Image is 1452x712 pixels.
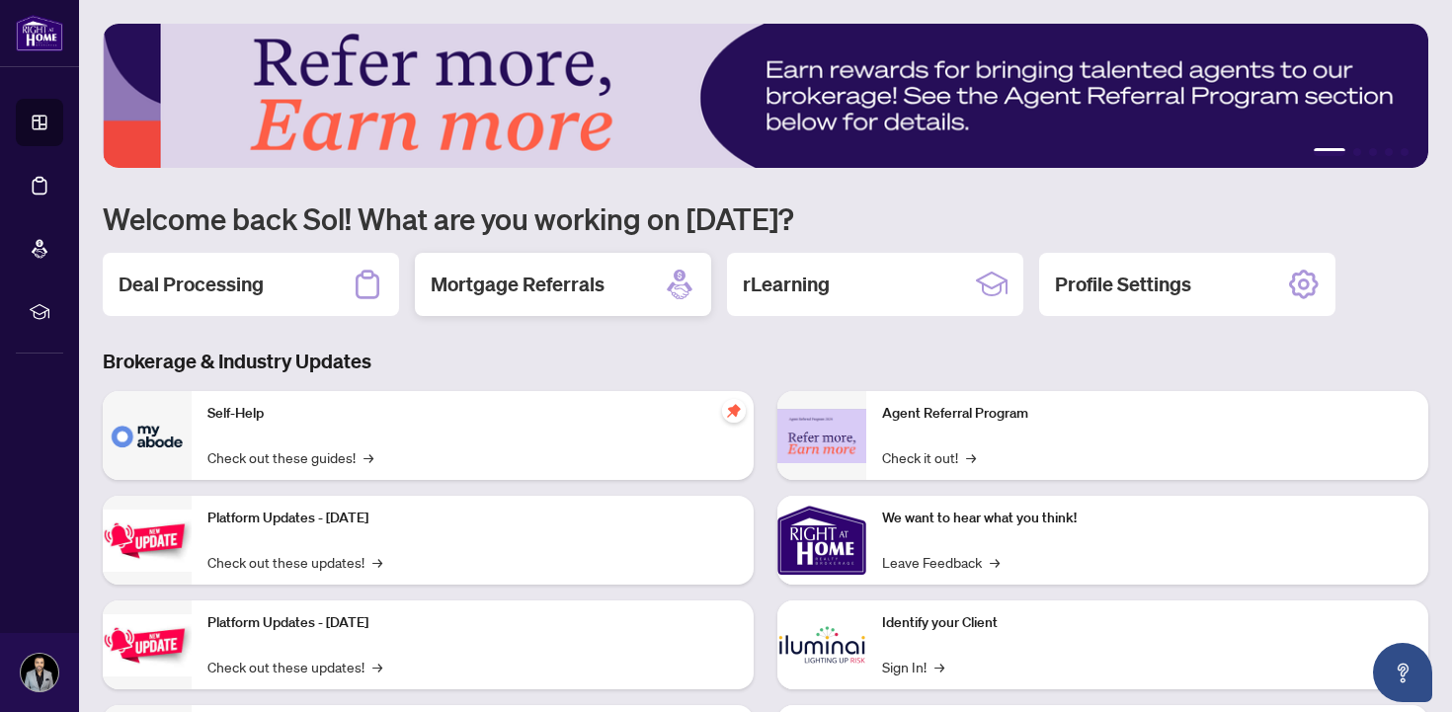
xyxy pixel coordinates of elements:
h2: Mortgage Referrals [431,271,605,298]
button: 3 [1369,148,1377,156]
span: → [363,446,373,468]
img: Slide 0 [103,24,1428,168]
h3: Brokerage & Industry Updates [103,348,1428,375]
a: Sign In!→ [882,656,944,677]
p: Identify your Client [882,612,1412,634]
img: Platform Updates - July 21, 2025 [103,510,192,572]
img: logo [16,15,63,51]
a: Check out these updates!→ [207,656,382,677]
button: 4 [1385,148,1393,156]
button: 1 [1314,148,1345,156]
p: Platform Updates - [DATE] [207,508,738,529]
button: Open asap [1373,643,1432,702]
p: Agent Referral Program [882,403,1412,425]
h2: rLearning [743,271,830,298]
span: → [990,551,1000,573]
a: Check it out!→ [882,446,976,468]
h2: Deal Processing [119,271,264,298]
button: 2 [1353,148,1361,156]
p: Self-Help [207,403,738,425]
h1: Welcome back Sol! What are you working on [DATE]? [103,199,1428,237]
img: Self-Help [103,391,192,480]
span: → [372,551,382,573]
a: Leave Feedback→ [882,551,1000,573]
h2: Profile Settings [1055,271,1191,298]
img: Identify your Client [777,600,866,689]
a: Check out these guides!→ [207,446,373,468]
span: → [966,446,976,468]
img: We want to hear what you think! [777,496,866,585]
p: Platform Updates - [DATE] [207,612,738,634]
span: → [934,656,944,677]
a: Check out these updates!→ [207,551,382,573]
p: We want to hear what you think! [882,508,1412,529]
img: Agent Referral Program [777,409,866,463]
span: pushpin [722,399,746,423]
button: 5 [1401,148,1409,156]
img: Profile Icon [21,654,58,691]
img: Platform Updates - July 8, 2025 [103,614,192,676]
span: → [372,656,382,677]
